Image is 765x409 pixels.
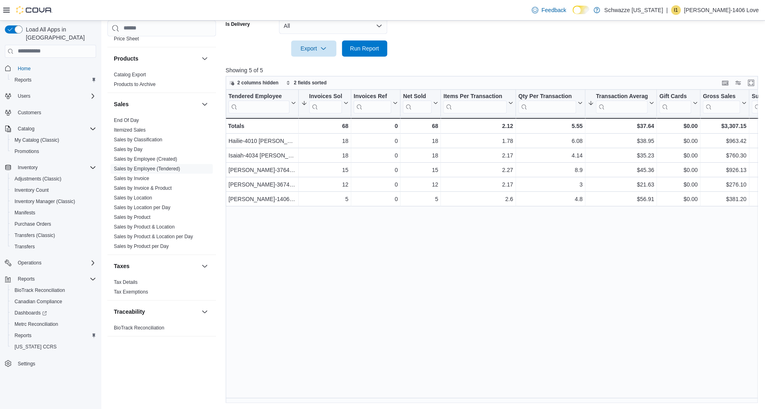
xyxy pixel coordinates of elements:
button: Reports [2,273,99,285]
div: 15 [301,165,348,175]
button: Inventory [15,163,41,172]
a: BioTrack Reconciliation [114,325,164,331]
span: Inventory Manager (Classic) [11,197,96,206]
button: Canadian Compliance [8,296,99,307]
div: 2.27 [443,165,513,175]
button: 2 columns hidden [226,78,282,88]
button: Catalog [2,123,99,134]
button: Taxes [200,261,210,271]
div: 0 [354,165,398,175]
button: 2 fields sorted [283,78,330,88]
button: Display options [733,78,743,88]
a: Promotions [11,147,42,156]
div: $0.00 [659,165,698,175]
span: Tax Exemptions [114,289,148,295]
span: Dashboards [15,310,47,316]
button: Run Report [342,40,387,57]
span: Reports [11,75,96,85]
div: $0.00 [659,194,698,204]
div: 12 [301,180,348,189]
div: Qty Per Transaction [518,92,576,100]
button: Reports [15,274,38,284]
div: 6.08 [518,136,583,146]
div: 68 [301,121,348,131]
button: Sales [200,99,210,109]
button: Keyboard shortcuts [720,78,730,88]
div: Invoices Sold [309,92,342,113]
span: Washington CCRS [11,342,96,352]
span: 2 fields sorted [294,80,327,86]
div: 18 [301,151,348,160]
a: Sales by Invoice & Product [114,185,172,191]
div: $926.13 [703,165,746,175]
div: Taxes [107,277,216,300]
span: My Catalog (Classic) [11,135,96,145]
div: $0.00 [659,180,698,189]
button: Items Per Transaction [443,92,513,113]
span: Metrc Reconciliation [11,319,96,329]
a: Sales by Invoice [114,176,149,181]
div: 2.17 [443,151,513,160]
button: Tendered Employee [228,92,296,113]
p: Showing 5 of 5 [226,66,763,74]
button: All [279,18,387,34]
button: Invoices Ref [354,92,398,113]
span: Purchase Orders [15,221,51,227]
div: $0.00 [659,151,698,160]
button: Operations [2,257,99,268]
button: Transfers [8,241,99,252]
span: Products to Archive [114,81,155,88]
span: Sales by Product & Location [114,224,175,230]
h3: Sales [114,100,129,108]
div: Invoices Ref [354,92,391,113]
div: Items Per Transaction [443,92,506,100]
a: My Catalog (Classic) [11,135,63,145]
a: End Of Day [114,117,139,123]
a: Settings [15,359,38,369]
div: Invoices Sold [309,92,342,100]
span: My Catalog (Classic) [15,137,59,143]
a: Purchase Orders [11,219,54,229]
button: Transfers (Classic) [8,230,99,241]
div: $38.95 [588,136,654,146]
span: 2 columns hidden [237,80,279,86]
div: Isaiah-4034 [PERSON_NAME] [228,151,296,160]
div: $963.42 [703,136,746,146]
span: Sales by Product per Day [114,243,169,250]
div: Qty Per Transaction [518,92,576,113]
span: Transfers [15,243,35,250]
span: Reports [15,332,31,339]
div: $0.00 [659,121,698,131]
a: Customers [15,108,44,117]
a: Metrc Reconciliation [11,319,61,329]
a: Itemized Sales [114,127,146,133]
a: Sales by Location [114,195,152,201]
span: Sales by Day [114,146,143,153]
button: Settings [2,357,99,369]
a: BioTrack Reconciliation [11,285,68,295]
div: 0 [354,121,398,131]
a: Sales by Day [114,147,143,152]
img: Cova [16,6,52,14]
div: Net Sold [403,92,432,113]
span: Dark Mode [572,14,573,15]
button: My Catalog (Classic) [8,134,99,146]
a: Dashboards [8,307,99,319]
span: Customers [15,107,96,117]
span: Export [296,40,331,57]
a: Sales by Employee (Tendered) [114,166,180,172]
span: Inventory Count [15,187,49,193]
button: Reports [8,74,99,86]
div: 4.14 [518,151,583,160]
div: 12 [403,180,438,189]
span: BioTrack Reconciliation [11,285,96,295]
button: Net Sold [403,92,438,113]
span: Adjustments (Classic) [11,174,96,184]
span: Tax Details [114,279,138,285]
div: 4.8 [518,194,583,204]
button: Taxes [114,262,198,270]
span: Catalog Export [114,71,146,78]
div: $760.30 [703,151,746,160]
div: Net Sold [403,92,432,100]
div: [PERSON_NAME]-3764 [PERSON_NAME] [228,165,296,175]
